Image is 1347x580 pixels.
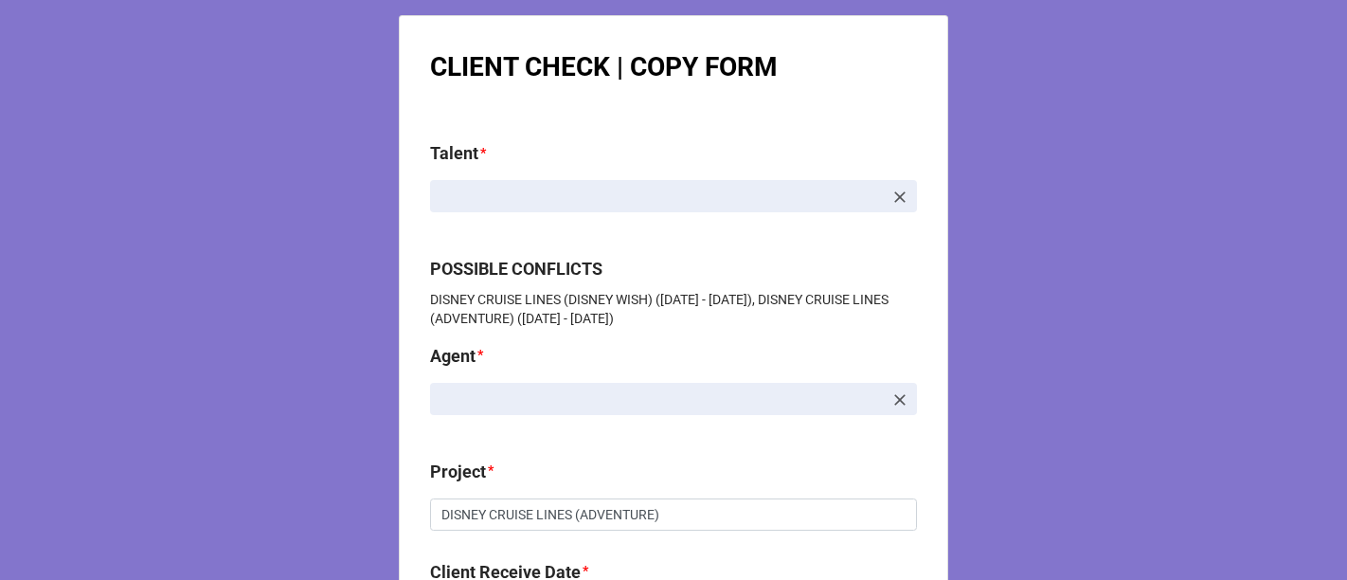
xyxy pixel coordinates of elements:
[430,459,486,485] label: Project
[430,51,778,82] b: CLIENT CHECK | COPY FORM
[430,343,476,370] label: Agent
[430,259,602,279] b: POSSIBLE CONFLICTS
[430,290,917,328] p: DISNEY CRUISE LINES (DISNEY WISH) ([DATE] - [DATE]), DISNEY CRUISE LINES (ADVENTURE) ([DATE] - [D...
[430,140,478,167] label: Talent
